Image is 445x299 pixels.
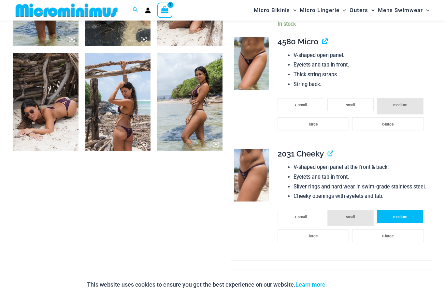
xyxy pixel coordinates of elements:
[13,53,79,151] img: Link Plum 3070 Tri Top 2031 Cheeky
[382,122,394,127] span: x-large
[133,6,138,14] a: Search icon link
[352,229,423,242] li: x-large
[327,98,374,111] li: small
[294,162,427,172] li: V-shaped open panel at the front & back!
[278,210,324,223] li: x-small
[294,215,307,219] span: x-small
[278,229,349,242] li: large
[350,2,368,19] span: Outers
[157,53,223,151] img: Link Plum 3070 Tri Top 4580 Micro
[348,2,376,19] a: OutersMenu ToggleMenu Toggle
[382,234,394,238] span: x-large
[294,182,427,192] li: Silver rings and hard wear in swim-grade stainless steel.
[251,1,432,20] nav: Site Navigation
[278,117,349,130] li: large
[393,215,407,219] span: medium
[376,2,431,19] a: Mens SwimwearMenu ToggleMenu Toggle
[85,53,151,151] img: Link Plum 3070 Tri Top 2031 Cheeky
[294,103,307,107] span: x-small
[346,215,355,219] span: small
[378,2,423,19] span: Mens Swimwear
[252,2,298,19] a: Micro BikinisMenu ToggleMenu Toggle
[278,37,318,46] span: 4580 Micro
[294,191,427,201] li: Cheeky openings with eyelets and tab.
[330,277,358,292] button: Accept
[87,280,325,290] p: This website uses cookies to ensure you get the best experience on our website.
[278,21,427,27] p: In stock
[298,2,348,19] a: Micro LingerieMenu ToggleMenu Toggle
[278,149,324,158] span: 2031 Cheeky
[13,3,120,18] img: MM SHOP LOGO FLAT
[294,51,427,60] li: V-shaped open panel.
[295,281,325,288] a: Learn more
[339,2,346,19] span: Menu Toggle
[300,2,339,19] span: Micro Lingerie
[145,7,151,13] a: Account icon link
[254,2,290,19] span: Micro Bikinis
[377,210,423,223] li: medium
[294,80,427,89] li: String back.
[377,98,423,114] li: medium
[290,2,296,19] span: Menu Toggle
[423,2,429,19] span: Menu Toggle
[157,3,172,18] a: View Shopping Cart, 1 items
[309,122,318,127] span: large
[327,210,374,226] li: small
[393,103,407,107] span: medium
[346,103,355,107] span: small
[294,70,427,80] li: Thick string straps.
[294,60,427,70] li: Eyelets and tab in front.
[309,234,318,238] span: large
[368,2,375,19] span: Menu Toggle
[234,37,269,90] img: Link Plum 4580 Micro
[352,117,423,130] li: x-large
[294,172,427,182] li: Eyelets and tab in front.
[278,98,324,111] li: x-small
[234,149,269,202] img: Link Plum 2031 Cheeky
